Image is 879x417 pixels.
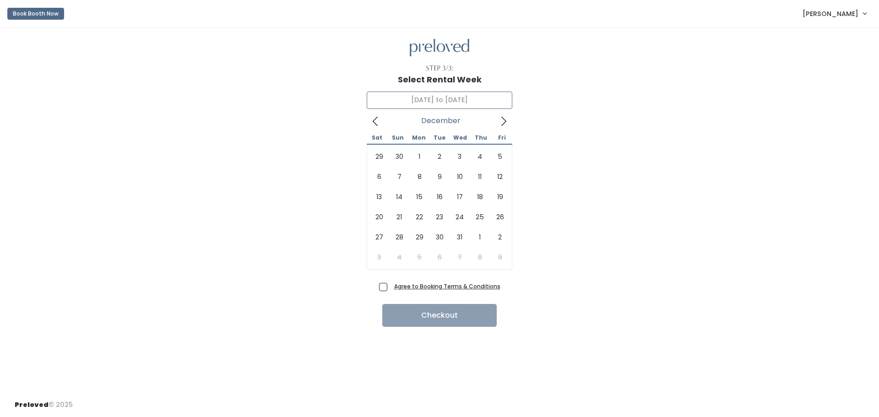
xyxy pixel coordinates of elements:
span: December 1, 2025 [409,146,429,167]
span: December 2, 2025 [429,146,450,167]
span: Sun [387,135,408,141]
div: © 2025 [15,393,73,410]
span: December 9, 2025 [429,167,450,187]
span: December 15, 2025 [409,187,429,207]
span: December 25, 2025 [470,207,490,227]
a: [PERSON_NAME] [793,4,875,23]
span: December 5, 2025 [490,146,510,167]
span: December 14, 2025 [389,187,409,207]
span: December 23, 2025 [429,207,450,227]
span: December 24, 2025 [450,207,470,227]
a: Agree to Booking Terms & Conditions [394,282,500,290]
span: Sat [367,135,387,141]
span: December 21, 2025 [389,207,409,227]
input: Select week [367,92,512,109]
span: January 2, 2026 [490,227,510,247]
span: Thu [471,135,491,141]
span: December [421,119,461,123]
span: December 10, 2025 [450,167,470,187]
span: Mon [408,135,429,141]
a: Book Booth Now [7,4,64,24]
span: [PERSON_NAME] [803,9,858,19]
span: December 18, 2025 [470,187,490,207]
span: December 16, 2025 [429,187,450,207]
span: December 30, 2025 [429,227,450,247]
span: December 19, 2025 [490,187,510,207]
span: December 12, 2025 [490,167,510,187]
span: December 26, 2025 [490,207,510,227]
span: November 30, 2025 [389,146,409,167]
span: December 11, 2025 [470,167,490,187]
span: December 29, 2025 [409,227,429,247]
span: November 29, 2025 [369,146,389,167]
span: Wed [450,135,471,141]
span: December 8, 2025 [409,167,429,187]
span: Tue [429,135,450,141]
span: December 13, 2025 [369,187,389,207]
span: December 27, 2025 [369,227,389,247]
button: Book Booth Now [7,8,64,20]
span: December 6, 2025 [369,167,389,187]
img: preloved logo [410,39,469,57]
span: December 22, 2025 [409,207,429,227]
div: Step 3/3: [426,64,454,73]
span: December 20, 2025 [369,207,389,227]
span: December 7, 2025 [389,167,409,187]
span: January 1, 2026 [470,227,490,247]
span: Preloved [15,400,49,409]
span: December 28, 2025 [389,227,409,247]
span: Fri [492,135,512,141]
span: December 17, 2025 [450,187,470,207]
button: Checkout [382,304,497,327]
h1: Select Rental Week [398,75,482,84]
span: December 4, 2025 [470,146,490,167]
span: December 31, 2025 [450,227,470,247]
span: December 3, 2025 [450,146,470,167]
